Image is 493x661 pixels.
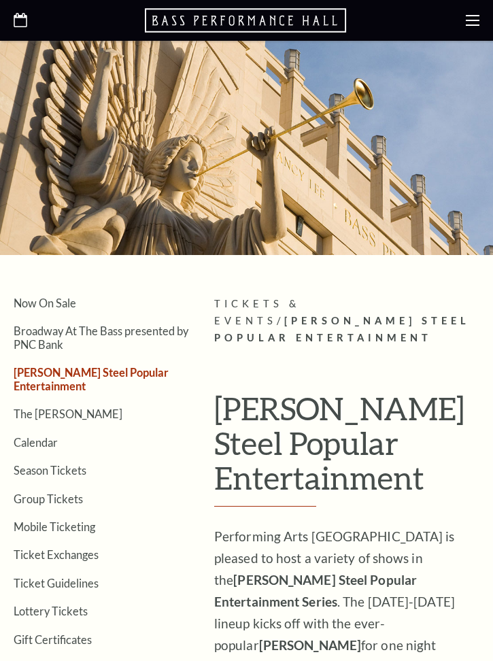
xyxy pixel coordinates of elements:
[214,298,300,326] span: Tickets & Events
[14,605,88,617] a: Lottery Tickets
[14,492,83,505] a: Group Tickets
[214,296,479,347] p: /
[14,464,86,477] a: Season Tickets
[14,436,58,449] a: Calendar
[214,391,479,507] h1: [PERSON_NAME] Steel Popular Entertainment
[14,324,188,350] a: Broadway At The Bass presented by PNC Bank
[14,407,122,420] a: The [PERSON_NAME]
[14,633,92,646] a: Gift Certificates
[214,572,417,609] strong: [PERSON_NAME] Steel Popular Entertainment Series
[14,520,95,533] a: Mobile Ticketing
[14,577,99,590] a: Ticket Guidelines
[14,548,99,561] a: Ticket Exchanges
[14,296,76,309] a: Now On Sale
[259,637,361,653] strong: [PERSON_NAME]
[214,315,470,343] span: [PERSON_NAME] Steel Popular Entertainment
[14,366,169,392] a: [PERSON_NAME] Steel Popular Entertainment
